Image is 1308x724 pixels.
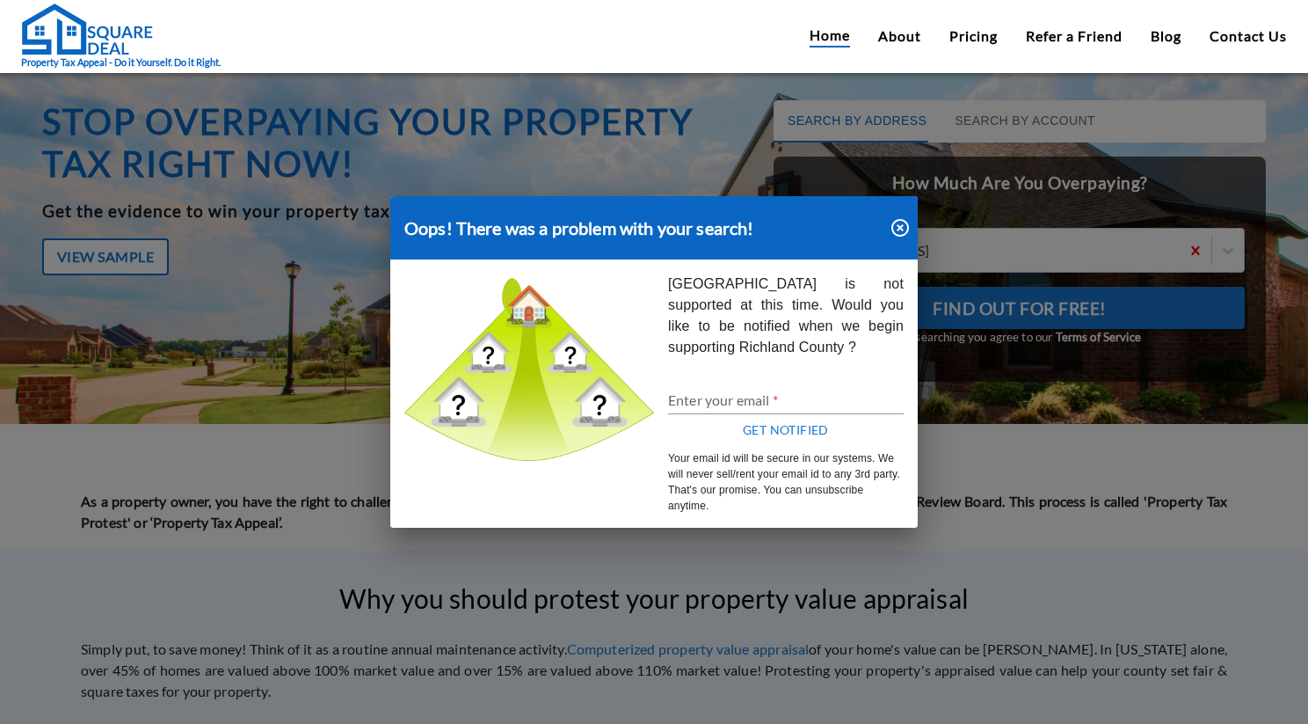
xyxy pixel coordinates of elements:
em: Submit [258,542,319,566]
a: About [878,26,921,47]
button: GET NOTIFIED [668,414,904,447]
a: Property Tax Appeal - Do it Yourself. Do it Right. [21,3,221,70]
textarea: Type your message and click 'Submit' [9,480,335,542]
a: Refer a Friend [1026,26,1123,47]
a: Blog [1151,26,1181,47]
img: salesiqlogo_leal7QplfZFryJ6FIlVepeu7OftD7mt8q6exU6-34PB8prfIgodN67KcxXM9Y7JQ_.png [121,462,134,472]
div: Leave a message [91,99,295,121]
em: Driven by SalesIQ [138,461,223,473]
p: [GEOGRAPHIC_DATA] is not supported at this time. Would you like to be notified when we begin supp... [668,274,904,358]
img: Square Deal [21,3,153,55]
img: Oops! There was a problem with your search. [404,274,654,461]
a: Home [810,25,850,48]
p: Your email id will be secure in our systems. We will never sell/rent your email id to any 3rd par... [668,450,904,514]
a: Pricing [949,26,998,47]
div: Minimize live chat window [288,9,331,51]
a: Contact Us [1210,26,1287,47]
p: Oops! There was a problem with your search! [404,214,753,242]
span: We are offline. Please leave us a message. [37,222,307,399]
img: logo_Zg8I0qSkbAqR2WFHt3p6CTuqpyXMFPubPcD2OT02zFN43Cy9FUNNG3NEPhM_Q1qe_.png [30,106,74,115]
